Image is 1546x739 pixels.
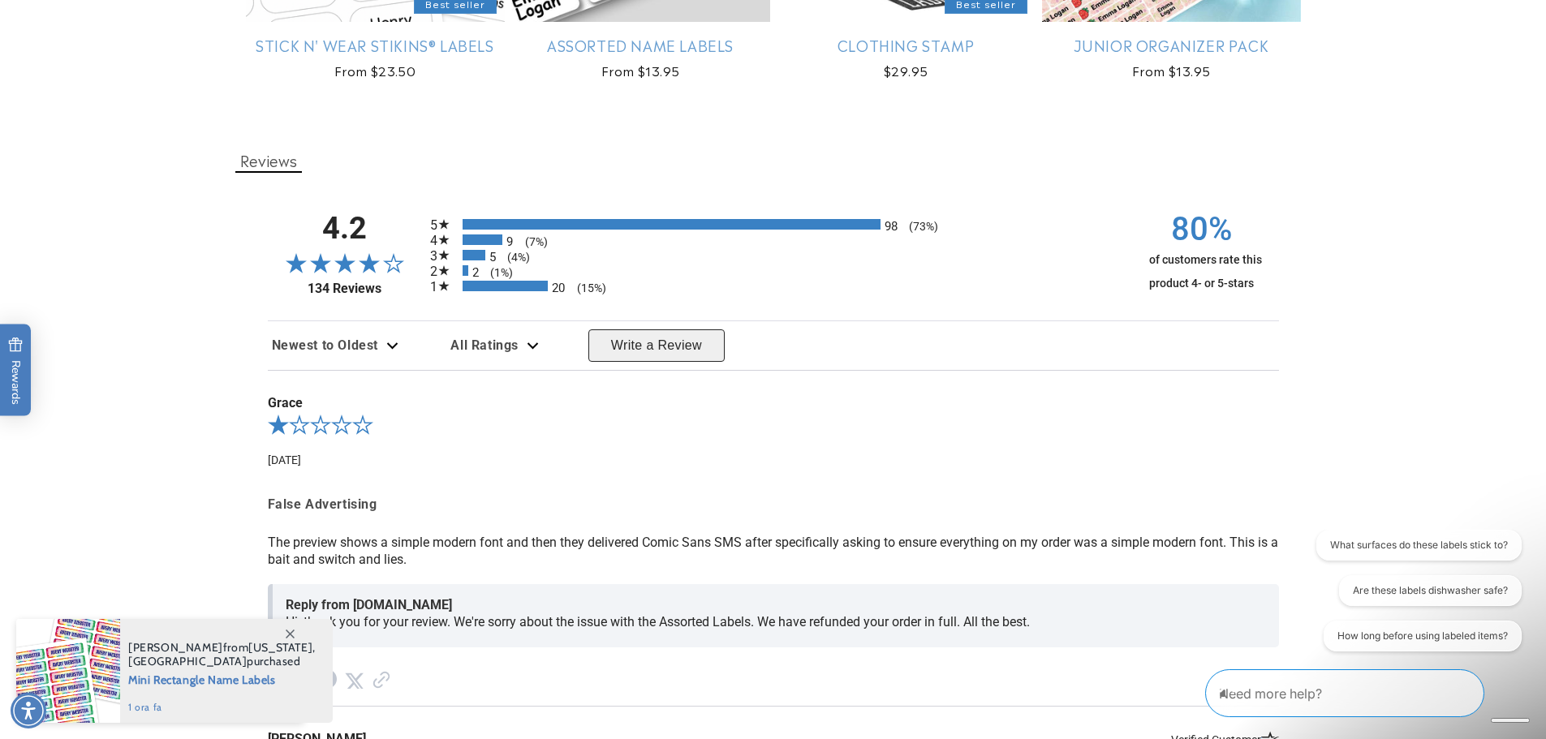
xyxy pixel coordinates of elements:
iframe: Gorgias live chat conversation starters [1294,530,1530,666]
span: 98 [885,219,898,234]
div: Review filter options. Current filter is all ratings. Available options: All Ratings, 5 Star Revi... [446,330,544,362]
span: Date [268,453,301,466]
a: Assorted Name Labels [511,36,770,54]
span: 1 [430,279,451,294]
li: 9 4-star reviews, 7% of total reviews [430,234,1117,245]
a: Junior Organizer Pack [1042,36,1301,54]
button: Write a Review [588,329,725,362]
span: 4.2-star overall rating [268,253,422,273]
span: 4.2 [268,213,422,243]
span: Reply from [DOMAIN_NAME] [286,597,1266,613]
span: (1%) [482,266,513,279]
a: Twitter Share - open in a new tab [345,673,364,689]
div: Accessibility Menu [11,693,46,728]
p: Hi, thank you for your review. We're sorry about the issue with the Assorted Labels. We have refu... [286,613,1266,630]
span: of customers rate this product 4- or 5-stars [1149,253,1262,290]
span: All Ratings [450,337,519,353]
a: 134 Reviews - open in a new tab [268,281,422,296]
span: 80% [1125,210,1279,248]
span: 5 [430,217,451,233]
li: 2 2-star reviews, 1% of total reviews [430,265,1117,276]
span: 20 [552,281,565,295]
span: Grace [268,395,1279,411]
li: 20 1-star reviews, 15% of total reviews [430,281,1117,291]
span: (15%) [569,281,606,294]
span: 2 [430,264,451,279]
span: 2 [472,265,479,280]
span: Mini Rectangle Name Labels [128,668,316,689]
span: 4 [430,233,451,248]
span: 5 [489,250,496,264]
span: Rewards [8,337,24,404]
iframe: Gorgias Floating Chat [1205,663,1530,723]
span: from , purchased [128,641,316,668]
span: 9 [506,234,513,249]
span: 1 ora fa [128,700,316,715]
span: (73%) [901,220,938,233]
a: Link to review on the Shopper Approved Certificate. Opens in a new tab [373,673,390,689]
p: The preview shows a simple modern font and then they delivered Comic Sans SMS after specifically ... [268,534,1279,568]
span: Newest to Oldest [272,337,379,353]
span: [GEOGRAPHIC_DATA] [128,654,247,668]
span: (4%) [499,251,530,264]
a: Stick N' Wear Stikins® Labels [246,36,505,54]
span: (7%) [517,235,548,248]
a: Clothing Stamp [777,36,1036,54]
li: 98 5-star reviews, 73% of total reviews [430,219,1117,230]
span: 3 [430,248,451,264]
li: 5 3-star reviews, 4% of total reviews [430,250,1117,260]
div: 1.0-star overall rating [268,411,1279,444]
span: [US_STATE] [248,640,312,655]
span: False Advertising [268,493,1279,517]
button: Reviews [235,148,302,173]
span: [PERSON_NAME] [128,640,223,655]
a: Facebook Share - open in a new tab [317,673,337,689]
div: Review sort options. Currently selected: Newest to Oldest. Dropdown expanded. Available options: ... [268,330,403,362]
